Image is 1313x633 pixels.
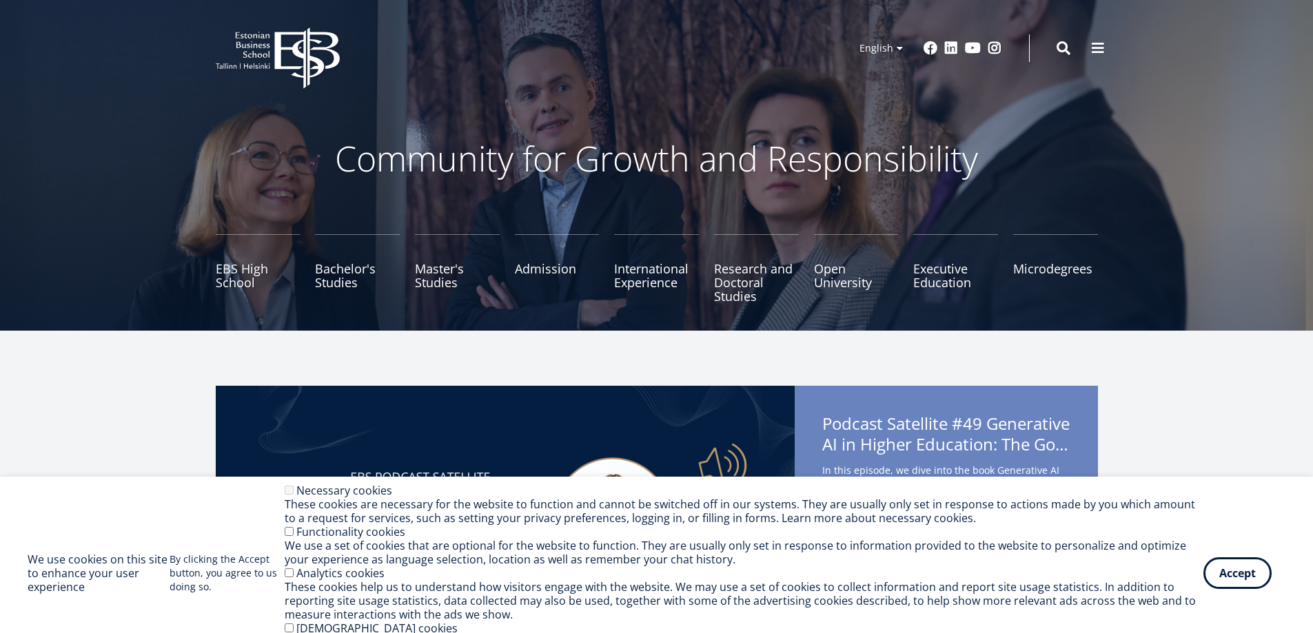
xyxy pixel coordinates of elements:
[714,234,799,303] a: Research and Doctoral Studies
[822,461,1070,548] span: In this episode, we dive into the book Generative AI in Higher Education: The Good, the Bad, and ...
[924,41,937,55] a: Facebook
[170,552,285,594] p: By clicking the Accept button, you agree to us doing so.
[822,434,1070,455] span: AI in Higher Education: The Good, the Bad, and the Ugly
[822,413,1070,459] span: Podcast Satellite #49 Generative
[1203,557,1272,589] button: Accept
[296,565,385,581] label: Analytics cookies
[913,234,998,303] a: Executive Education
[296,524,405,539] label: Functionality cookies
[415,234,500,303] a: Master's Studies
[292,138,1022,179] p: Community for Growth and Responsibility
[515,234,600,303] a: Admission
[965,41,981,55] a: Youtube
[315,234,400,303] a: Bachelor's Studies
[614,234,699,303] a: International Experience
[285,497,1203,525] div: These cookies are necessary for the website to function and cannot be switched off in our systems...
[988,41,1001,55] a: Instagram
[285,580,1203,621] div: These cookies help us to understand how visitors engage with the website. We may use a set of coo...
[296,483,392,498] label: Necessary cookies
[285,539,1203,566] div: We use a set of cookies that are optional for the website to function. They are usually only set ...
[944,41,958,55] a: Linkedin
[28,552,170,594] h2: We use cookies on this site to enhance your user experience
[814,234,899,303] a: Open University
[216,234,301,303] a: EBS High School
[1013,234,1098,303] a: Microdegrees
